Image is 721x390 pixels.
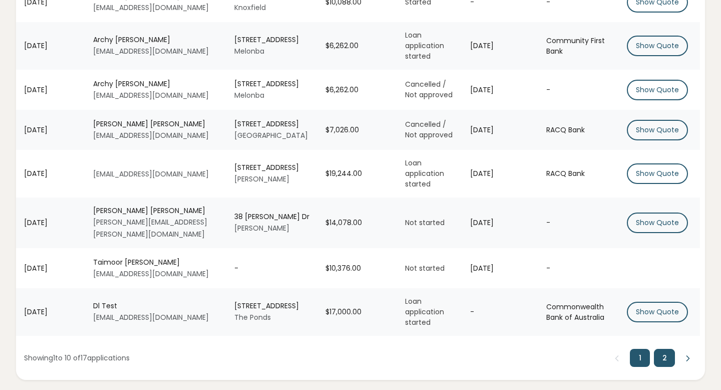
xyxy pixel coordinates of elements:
div: [DATE] [470,85,530,95]
div: [DATE] [24,218,77,228]
small: [EMAIL_ADDRESS][DOMAIN_NAME] [93,46,209,56]
div: RACQ Bank [546,125,611,135]
div: [STREET_ADDRESS] [234,79,309,89]
div: - [546,85,611,95]
div: - [546,218,611,228]
div: 38 [PERSON_NAME] Dr [234,212,309,222]
button: Show Quote [627,80,688,100]
button: Show Quote [627,213,688,233]
small: [PERSON_NAME] [234,223,289,233]
span: Cancelled / Not approved [405,79,453,100]
div: [DATE] [470,168,530,179]
div: [DATE] [470,218,530,228]
small: The Ponds [234,312,271,322]
div: [DATE] [470,41,530,51]
div: Commonwealth Bank of Australia [546,302,611,323]
div: [STREET_ADDRESS] [234,35,309,45]
button: Show Quote [627,302,688,322]
div: [DATE] [24,125,77,135]
span: Loan application started [405,296,444,327]
div: $6,262.00 [325,41,389,51]
span: Cancelled / Not approved [405,119,453,140]
small: [EMAIL_ADDRESS][DOMAIN_NAME] [93,269,209,279]
div: $6,262.00 [325,85,389,95]
span: Loan application started [405,158,444,189]
span: Loan application started [405,30,444,61]
div: [DATE] [24,41,77,51]
div: Archy [PERSON_NAME] [93,79,218,89]
small: Knoxfield [234,3,266,13]
div: [DATE] [470,125,530,135]
small: [EMAIL_ADDRESS][DOMAIN_NAME] [93,90,209,100]
small: [EMAIL_ADDRESS][DOMAIN_NAME] [93,169,209,179]
div: Showing 1 to 10 of 17 applications [24,353,130,363]
div: [DATE] [24,168,77,179]
div: [STREET_ADDRESS] [234,301,309,311]
div: Community First Bank [546,36,611,57]
div: $7,026.00 [325,125,389,135]
div: - [470,307,530,317]
small: [PERSON_NAME] [234,174,289,184]
div: [DATE] [24,307,77,317]
button: Show Quote [627,120,688,140]
button: 2 [654,349,675,367]
div: - [546,263,611,274]
div: Archy [PERSON_NAME] [93,35,218,45]
div: - [234,263,309,274]
div: RACQ Bank [546,168,611,179]
div: $14,078.00 [325,218,389,228]
div: [DATE] [24,263,77,274]
small: [EMAIL_ADDRESS][DOMAIN_NAME] [93,130,209,140]
div: Dl Test [93,301,218,311]
div: [STREET_ADDRESS] [234,119,309,129]
div: $10,376.00 [325,263,389,274]
small: [EMAIL_ADDRESS][DOMAIN_NAME] [93,3,209,13]
div: [PERSON_NAME] [PERSON_NAME] [93,119,218,129]
small: [EMAIL_ADDRESS][DOMAIN_NAME] [93,312,209,322]
div: [DATE] [470,263,530,274]
div: [STREET_ADDRESS] [234,162,309,173]
small: [GEOGRAPHIC_DATA] [234,130,308,140]
span: Not started [405,263,445,273]
small: Melonba [234,46,264,56]
div: [PERSON_NAME] [PERSON_NAME] [93,206,218,216]
small: Melonba [234,90,264,100]
div: $17,000.00 [325,307,389,317]
button: 1 [630,349,650,367]
button: Show Quote [627,36,688,56]
div: $19,244.00 [325,168,389,179]
button: Show Quote [627,163,688,184]
span: Not started [405,218,445,228]
small: [PERSON_NAME][EMAIL_ADDRESS][PERSON_NAME][DOMAIN_NAME] [93,217,207,239]
div: Taimoor [PERSON_NAME] [93,257,218,268]
div: [DATE] [24,85,77,95]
